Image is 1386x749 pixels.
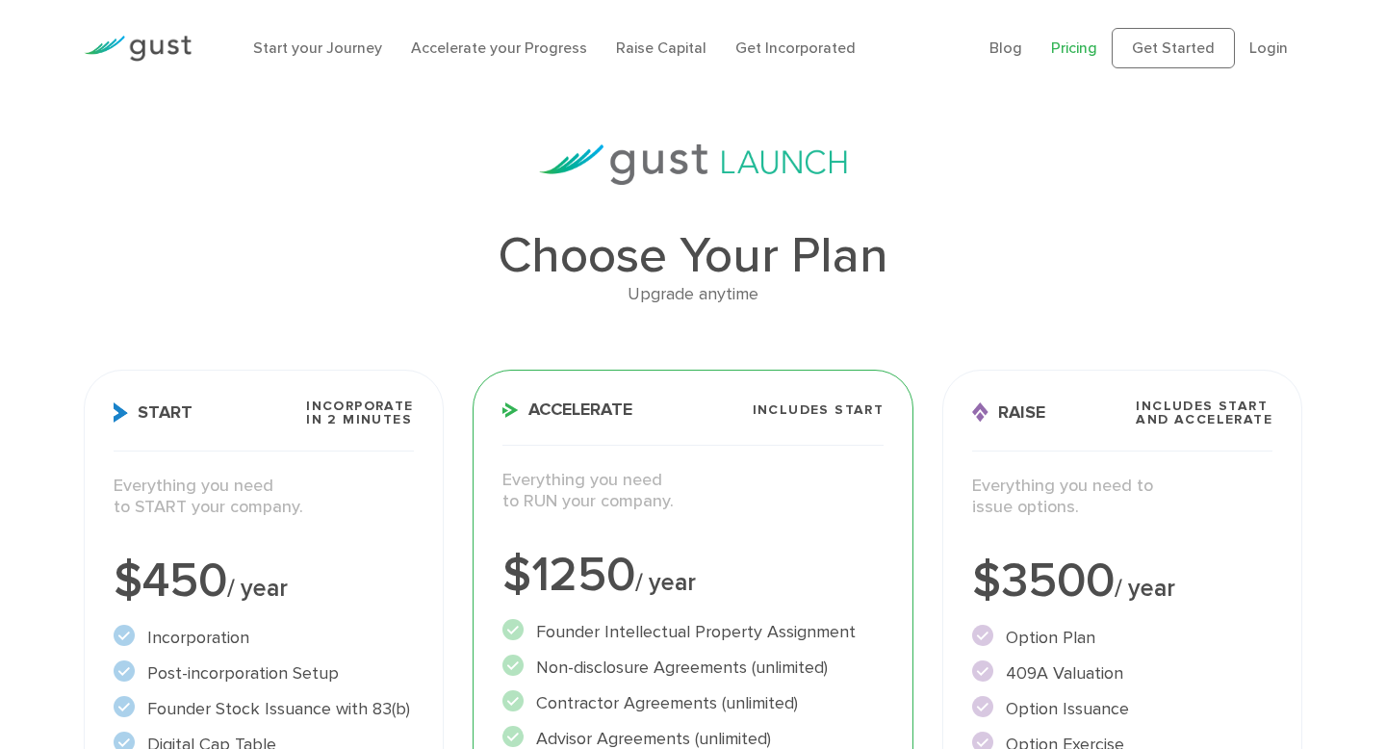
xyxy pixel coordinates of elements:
[502,619,885,645] li: Founder Intellectual Property Assignment
[502,402,519,418] img: Accelerate Icon
[306,400,413,426] span: Incorporate in 2 Minutes
[114,625,414,651] li: Incorporation
[616,39,706,57] a: Raise Capital
[735,39,856,57] a: Get Incorporated
[1051,39,1097,57] a: Pricing
[753,403,885,417] span: Includes START
[502,470,885,513] p: Everything you need to RUN your company.
[502,552,885,600] div: $1250
[84,36,192,62] img: Gust Logo
[1112,28,1235,68] a: Get Started
[114,402,192,423] span: Start
[411,39,587,57] a: Accelerate your Progress
[502,401,632,419] span: Accelerate
[84,231,1302,281] h1: Choose Your Plan
[539,144,847,185] img: gust-launch-logos.svg
[1136,400,1272,426] span: Includes START and ACCELERATE
[114,557,414,606] div: $450
[114,402,128,423] img: Start Icon X2
[635,568,696,597] span: / year
[114,476,414,519] p: Everything you need to START your company.
[972,696,1272,722] li: Option Issuance
[972,402,988,423] img: Raise Icon
[114,696,414,722] li: Founder Stock Issuance with 83(b)
[84,281,1302,309] div: Upgrade anytime
[972,476,1272,519] p: Everything you need to issue options.
[972,625,1272,651] li: Option Plan
[227,574,288,603] span: / year
[989,39,1022,57] a: Blog
[972,660,1272,686] li: 409A Valuation
[114,660,414,686] li: Post-incorporation Setup
[972,557,1272,606] div: $3500
[972,402,1045,423] span: Raise
[502,655,885,681] li: Non-disclosure Agreements (unlimited)
[253,39,382,57] a: Start your Journey
[1249,39,1288,57] a: Login
[502,690,885,716] li: Contractor Agreements (unlimited)
[1115,574,1175,603] span: / year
